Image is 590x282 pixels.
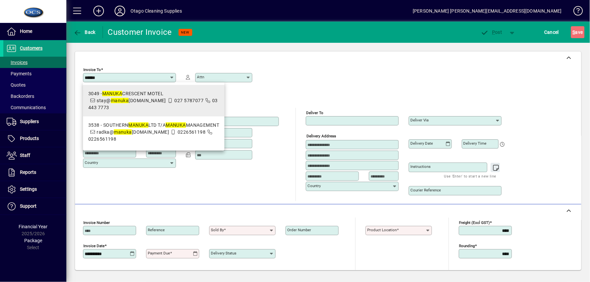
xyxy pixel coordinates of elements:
a: Reports [3,164,66,181]
span: Home [20,29,32,34]
mat-label: Courier Reference [410,188,441,192]
em: MANUKA [102,91,123,96]
button: Profile [109,5,130,17]
span: Products [20,136,39,141]
a: Suppliers [3,113,66,130]
span: 0226561198 [88,136,116,142]
mat-label: Country [307,183,321,188]
mat-hint: Use 'Enter' to start a new line [444,172,496,180]
mat-label: Invoice date [83,244,105,248]
button: Back [72,26,97,38]
a: Invoices [3,57,66,68]
mat-label: Instructions [410,164,431,169]
mat-label: Deliver via [410,118,429,122]
span: Reports [20,170,36,175]
mat-label: Reference [148,228,165,232]
div: 3538 - SOUTHERN LTD T/A MANAGEMENT [88,122,219,129]
a: Home [3,23,66,40]
span: Package [24,238,42,243]
span: ave [573,27,583,37]
span: Settings [20,186,37,192]
mat-label: Freight (excl GST) [459,220,490,225]
em: MANUKA [166,122,186,128]
mat-label: Order number [287,228,311,232]
div: [PERSON_NAME] [PERSON_NAME][EMAIL_ADDRESS][DOMAIN_NAME] [413,6,562,16]
a: Products [3,130,66,147]
span: Customers [20,45,42,51]
span: 027 5787077 [175,98,204,103]
mat-label: Country [85,160,98,165]
span: P [492,30,495,35]
mat-label: Attn [197,75,204,79]
a: Settings [3,181,66,198]
span: radka@ [DOMAIN_NAME] [97,129,169,135]
span: Staff [20,153,30,158]
span: Communications [7,105,46,110]
span: 0226561198 [178,129,206,135]
span: Payments [7,71,32,76]
mat-option: 3538 - SOUTHERN MANUKA LTD T/A MANUKA MANAGEMENT [83,116,224,148]
em: manuka [111,98,129,103]
span: Cancel [545,27,559,37]
span: Financial Year [19,224,48,229]
a: Knowledge Base [568,1,582,23]
a: Quotes [3,79,66,91]
a: Staff [3,147,66,164]
mat-label: Sold by [211,228,224,232]
a: Communications [3,102,66,113]
span: Backorders [7,94,34,99]
div: 3049 - CRESCENT MOTEL [88,90,219,97]
mat-label: Invoice To [83,67,101,72]
span: ost [481,30,502,35]
em: manuka [114,129,132,135]
div: Otago Cleaning Supplies [130,6,182,16]
span: Support [20,203,37,209]
mat-label: Payment due [148,251,170,255]
em: MANUKA [128,122,149,128]
a: Support [3,198,66,215]
span: Back [73,30,96,35]
span: Suppliers [20,119,39,124]
button: Save [571,26,585,38]
button: Post [477,26,506,38]
mat-label: Delivery status [211,251,236,255]
mat-option: 3049 - MANUKA CRESCENT MOTEL [83,85,224,116]
span: stay@ [DOMAIN_NAME] [97,98,166,103]
mat-label: Deliver To [306,110,323,115]
app-page-header-button: Back [66,26,103,38]
mat-label: Invoice number [83,220,110,225]
mat-label: Delivery date [410,141,433,146]
mat-label: Rounding [459,244,475,248]
span: NEW [181,30,190,35]
span: S [573,30,575,35]
a: Backorders [3,91,66,102]
span: Quotes [7,82,26,88]
button: Add [88,5,109,17]
div: Customer Invoice [108,27,172,37]
mat-label: Product location [367,228,397,232]
span: Invoices [7,60,28,65]
a: Payments [3,68,66,79]
button: Cancel [543,26,561,38]
mat-label: Delivery time [464,141,487,146]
